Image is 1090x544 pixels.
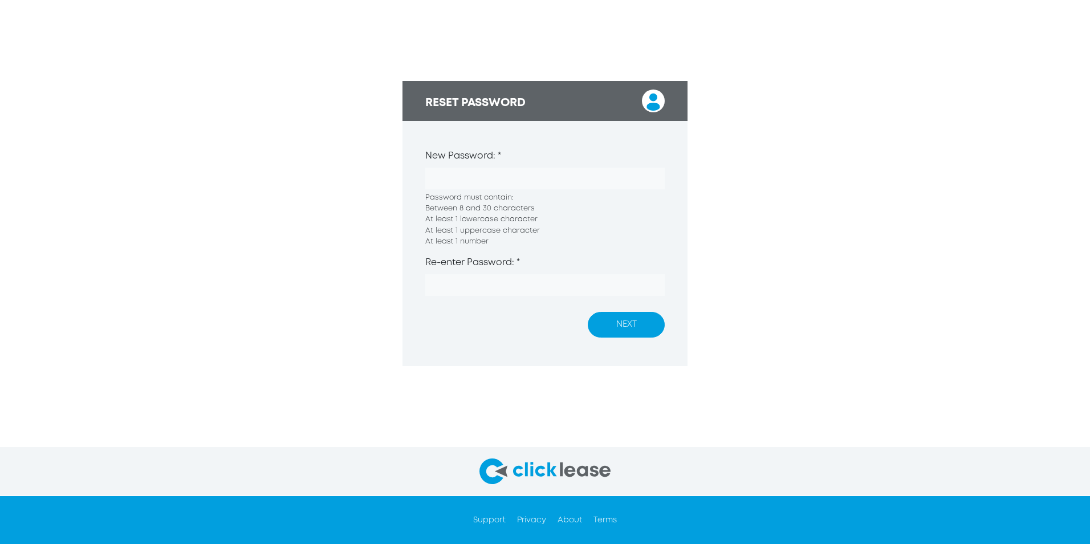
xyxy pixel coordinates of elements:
[588,312,665,338] button: NEXT
[425,192,665,247] div: Password must contain:
[642,90,665,112] img: login_user.svg
[425,203,665,214] li: Between 8 and 30 characters
[425,96,526,110] h3: RESET PASSWORD
[558,517,582,523] a: About
[517,517,546,523] a: Privacy
[425,236,665,247] li: At least 1 number
[425,149,501,163] label: New Password: *
[425,256,520,270] label: Re-enter Password: *
[473,517,506,523] a: Support
[593,517,617,523] a: Terms
[425,225,665,236] li: At least 1 uppercase character
[479,458,611,484] img: click-lease-logo-svg.svg
[425,214,665,225] li: At least 1 lowercase character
